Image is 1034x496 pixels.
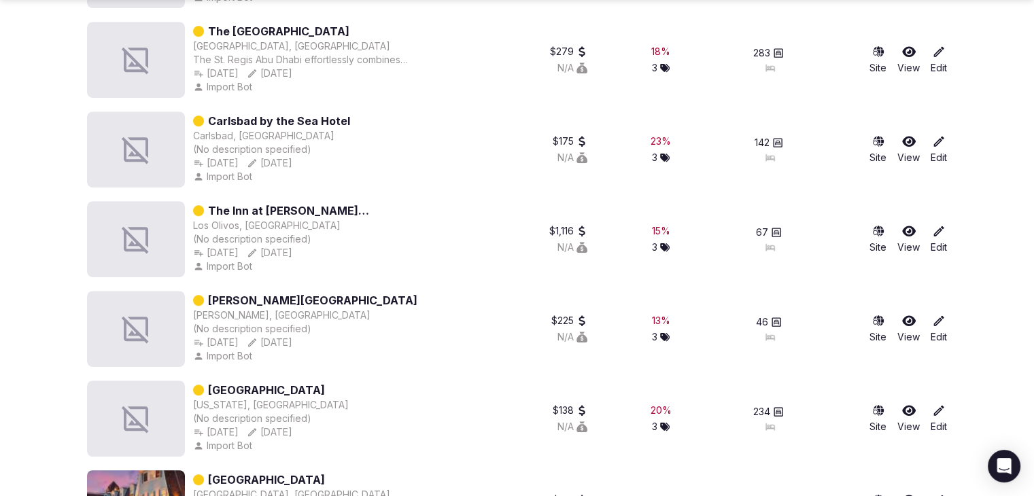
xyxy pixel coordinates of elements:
button: [PERSON_NAME], [GEOGRAPHIC_DATA] [193,308,370,322]
button: Import Bot [193,349,255,363]
a: Site [869,224,886,254]
div: [DATE] [247,246,292,260]
button: 18% [651,45,670,58]
button: [DATE] [247,156,292,170]
button: [GEOGRAPHIC_DATA], [GEOGRAPHIC_DATA] [193,39,390,53]
button: $175 [553,135,587,148]
button: N/A [557,241,587,254]
div: (No description specified) [193,322,417,336]
button: [DATE] [193,156,239,170]
a: View [897,314,920,344]
button: Import Bot [193,80,255,94]
button: 3 [652,241,670,254]
button: 46 [756,315,782,329]
div: 18 % [651,45,670,58]
button: [DATE] [193,67,239,80]
button: N/A [557,420,587,433]
a: Edit [931,224,947,254]
span: 67 [756,226,768,239]
div: 20 % [651,404,672,417]
button: $279 [550,45,587,58]
a: Site [869,135,886,164]
button: 20% [651,404,672,417]
button: [DATE] [247,67,292,80]
button: Import Bot [193,170,255,183]
button: 283 [753,46,784,60]
a: Edit [931,135,947,164]
button: Carlsbad, [GEOGRAPHIC_DATA] [193,129,334,143]
a: View [897,135,920,164]
button: N/A [557,61,587,75]
a: Site [869,404,886,433]
button: 3 [652,151,670,164]
a: Edit [931,314,947,344]
button: [DATE] [193,336,239,349]
div: Open Intercom Messenger [988,450,1020,482]
button: Los Olivos, [GEOGRAPHIC_DATA] [193,219,341,232]
a: Edit [931,404,947,433]
a: View [897,45,920,75]
button: N/A [557,151,587,164]
div: (No description specified) [193,143,350,156]
a: Edit [931,45,947,75]
button: 3 [652,420,670,433]
div: (No description specified) [193,412,349,425]
a: The [GEOGRAPHIC_DATA] [208,23,349,39]
div: Import Bot [193,260,255,273]
span: 142 [755,136,770,149]
a: [PERSON_NAME][GEOGRAPHIC_DATA] [208,292,417,308]
a: View [897,224,920,254]
button: 13% [652,314,670,327]
div: [DATE] [193,246,239,260]
button: 3 [652,330,670,344]
button: 23% [651,135,671,148]
button: 67 [756,226,782,239]
a: Site [869,45,886,75]
a: View [897,404,920,433]
button: [DATE] [247,425,292,439]
span: 234 [753,405,770,419]
div: The St. Regis Abu Dhabi effortlessly combines authentic Arabian hospitality with over a hundred y... [193,53,444,67]
button: N/A [557,330,587,344]
a: The Inn at [PERSON_NAME][GEOGRAPHIC_DATA], Auberge Resorts Collection [208,202,444,219]
div: 23 % [651,135,671,148]
button: Import Bot [193,439,255,453]
a: [GEOGRAPHIC_DATA] [208,472,325,488]
button: [DATE] [193,425,239,439]
a: Carlsbad by the Sea Hotel [208,113,350,129]
button: [US_STATE], [GEOGRAPHIC_DATA] [193,398,349,412]
a: Site [869,314,886,344]
a: [GEOGRAPHIC_DATA] [208,382,325,398]
button: $225 [551,314,587,327]
button: 3 [652,61,670,75]
button: 15% [652,224,670,238]
button: [DATE] [247,336,292,349]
